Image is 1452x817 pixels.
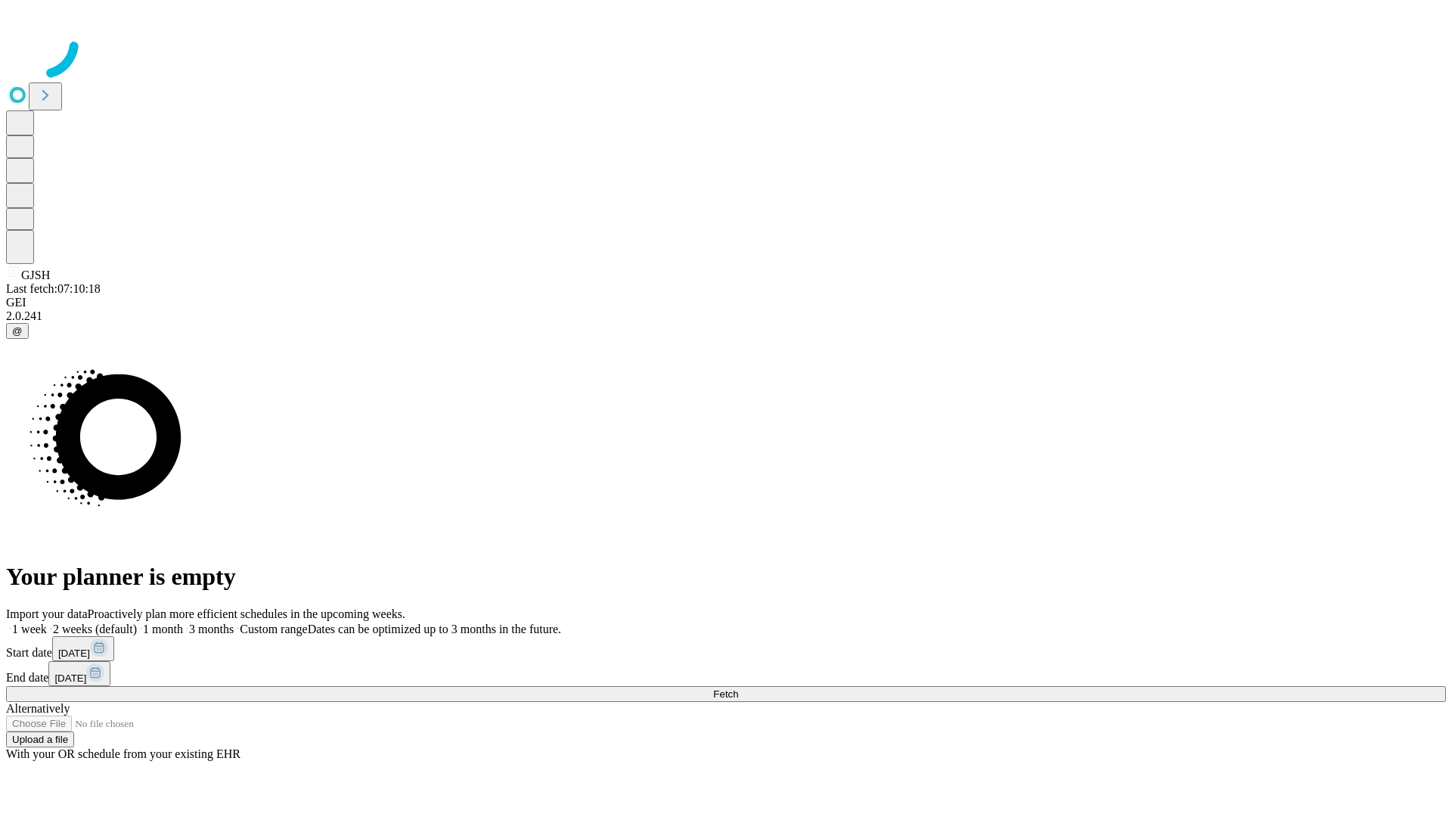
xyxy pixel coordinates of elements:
[6,732,74,747] button: Upload a file
[58,648,90,659] span: [DATE]
[240,623,307,635] span: Custom range
[12,623,47,635] span: 1 week
[88,607,405,620] span: Proactively plan more efficient schedules in the upcoming weeks.
[6,296,1446,309] div: GEI
[6,607,88,620] span: Import your data
[12,325,23,337] span: @
[713,688,738,700] span: Fetch
[308,623,561,635] span: Dates can be optimized up to 3 months in the future.
[6,563,1446,591] h1: Your planner is empty
[6,686,1446,702] button: Fetch
[54,673,86,684] span: [DATE]
[52,636,114,661] button: [DATE]
[6,747,240,760] span: With your OR schedule from your existing EHR
[6,323,29,339] button: @
[53,623,137,635] span: 2 weeks (default)
[6,282,101,295] span: Last fetch: 07:10:18
[21,269,50,281] span: GJSH
[6,636,1446,661] div: Start date
[6,702,70,715] span: Alternatively
[143,623,183,635] span: 1 month
[48,661,110,686] button: [DATE]
[6,309,1446,323] div: 2.0.241
[189,623,234,635] span: 3 months
[6,661,1446,686] div: End date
